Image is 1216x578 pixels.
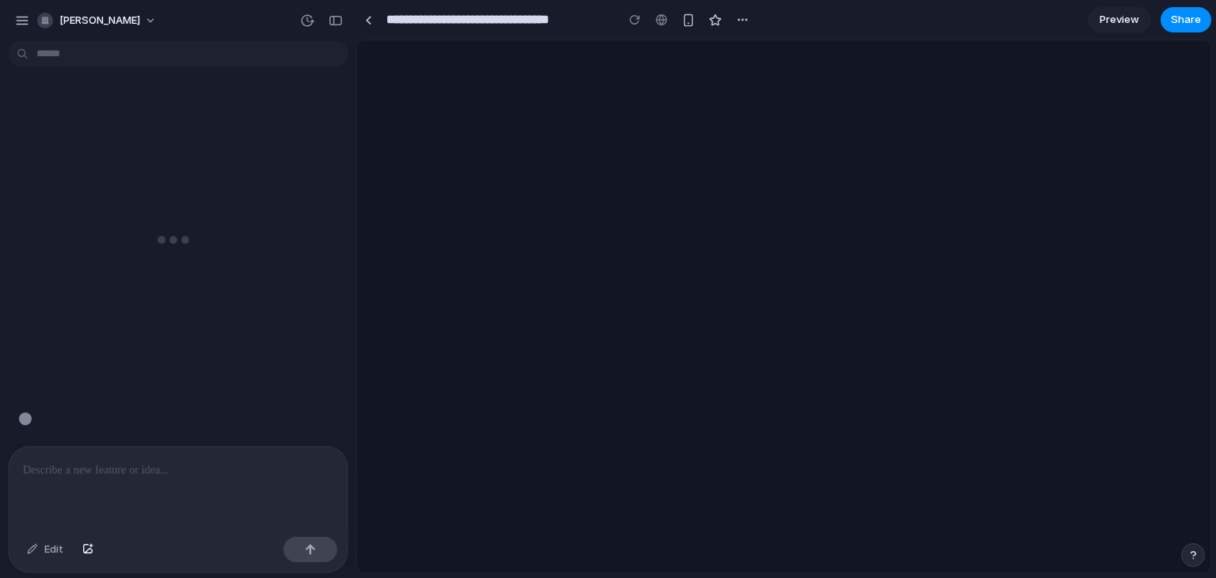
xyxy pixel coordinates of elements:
[31,8,165,33] button: [PERSON_NAME]
[1161,7,1211,32] button: Share
[1171,12,1201,28] span: Share
[59,13,140,29] span: [PERSON_NAME]
[1100,12,1139,28] span: Preview
[1088,7,1151,32] a: Preview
